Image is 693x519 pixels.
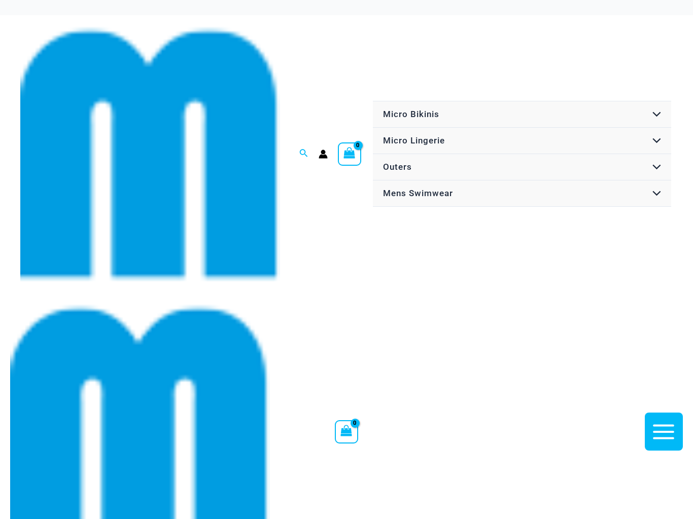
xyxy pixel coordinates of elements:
[383,188,453,198] span: Mens Swimwear
[338,142,361,166] a: View Shopping Cart, empty
[299,147,308,160] a: Search icon link
[20,24,280,284] img: cropped mm emblem
[335,420,358,443] a: View Shopping Cart, empty
[371,99,673,208] nav: Site Navigation
[319,150,328,159] a: Account icon link
[383,109,439,119] span: Micro Bikinis
[383,162,412,172] span: Outers
[373,154,671,180] a: OutersMenu ToggleMenu Toggle
[373,128,671,154] a: Micro LingerieMenu ToggleMenu Toggle
[383,135,445,145] span: Micro Lingerie
[373,101,671,128] a: Micro BikinisMenu ToggleMenu Toggle
[373,180,671,207] a: Mens SwimwearMenu ToggleMenu Toggle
